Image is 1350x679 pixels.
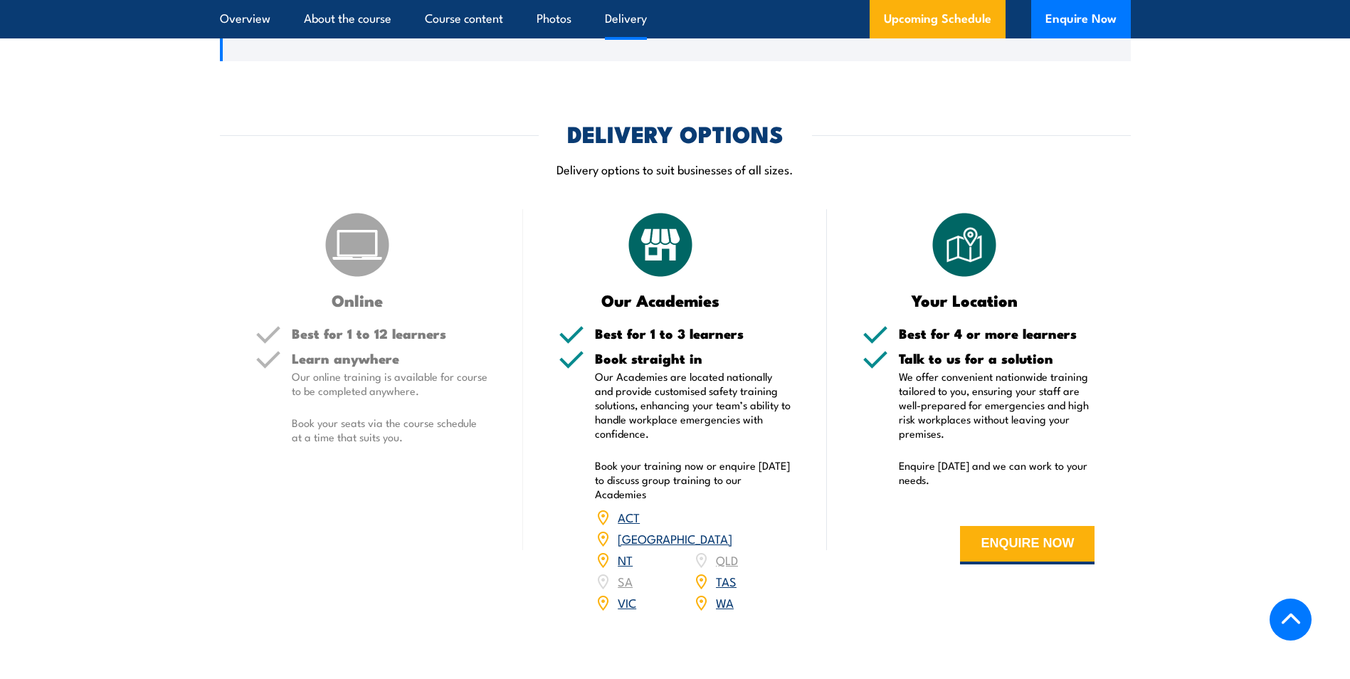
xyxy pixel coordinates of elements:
h3: Online [255,292,460,308]
p: Book your seats via the course schedule at a time that suits you. [292,416,488,444]
a: WA [716,594,734,611]
p: Our online training is available for course to be completed anywhere. [292,369,488,398]
p: Enquire [DATE] and we can work to your needs. [899,458,1095,487]
h5: Talk to us for a solution [899,352,1095,365]
a: [GEOGRAPHIC_DATA] [618,530,732,547]
a: TAS [716,572,737,589]
h5: Book straight in [595,352,791,365]
h5: Best for 1 to 3 learners [595,327,791,340]
button: ENQUIRE NOW [960,526,1095,564]
h3: Your Location [863,292,1067,308]
a: ACT [618,508,640,525]
h2: DELIVERY OPTIONS [567,123,784,143]
h5: Learn anywhere [292,352,488,365]
h3: Our Academies [559,292,763,308]
p: Our Academies are located nationally and provide customised safety training solutions, enhancing ... [595,369,791,441]
a: NT [618,551,633,568]
a: VIC [618,594,636,611]
h5: Best for 1 to 12 learners [292,327,488,340]
p: Delivery options to suit businesses of all sizes. [220,161,1131,177]
p: We offer convenient nationwide training tailored to you, ensuring your staff are well-prepared fo... [899,369,1095,441]
h5: Best for 4 or more learners [899,327,1095,340]
p: Book your training now or enquire [DATE] to discuss group training to our Academies [595,458,791,501]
